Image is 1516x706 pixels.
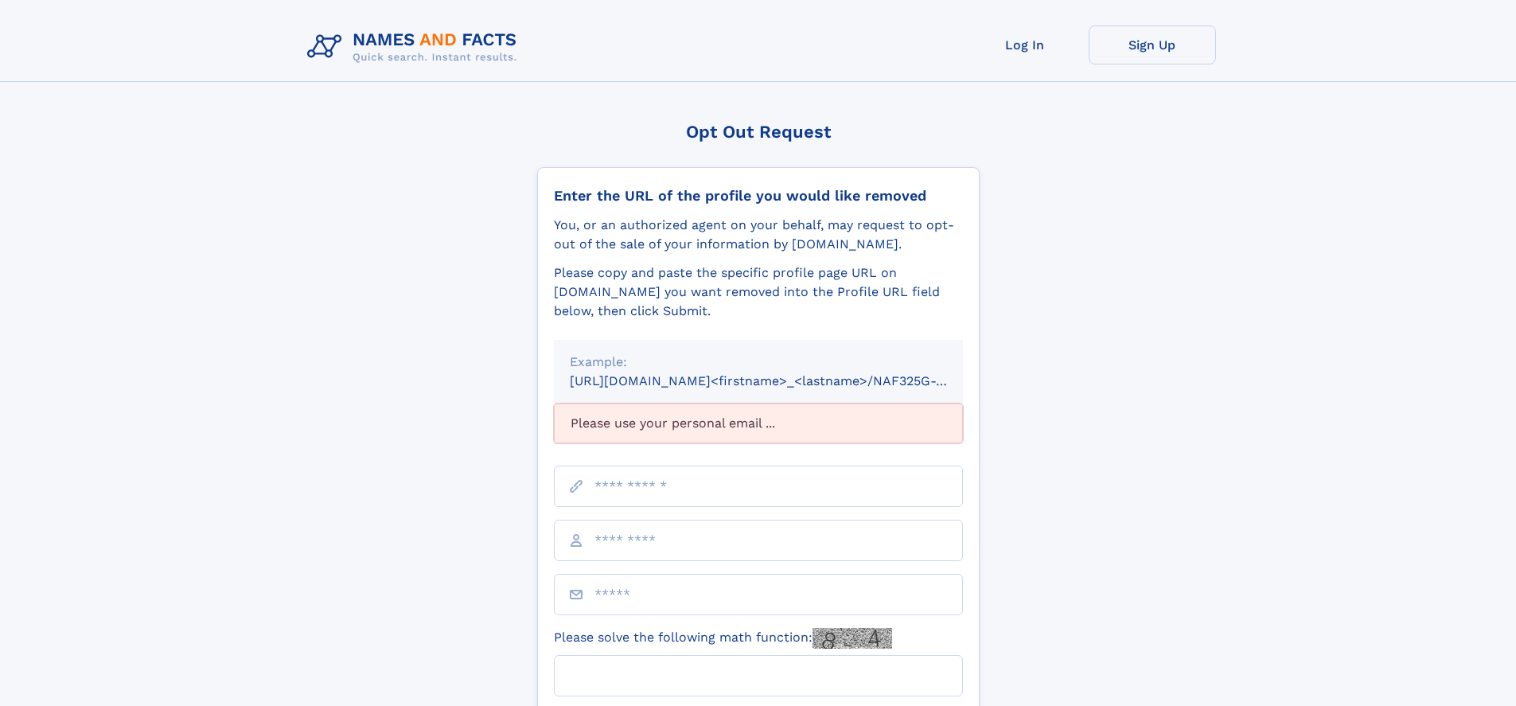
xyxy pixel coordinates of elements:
label: Please solve the following math function: [554,628,892,649]
div: Opt Out Request [537,122,980,142]
div: Please use your personal email ... [554,404,963,443]
div: Enter the URL of the profile you would like removed [554,187,963,205]
small: [URL][DOMAIN_NAME]<firstname>_<lastname>/NAF325G-xxxxxxxx [570,373,993,388]
a: Sign Up [1089,25,1216,64]
img: Logo Names and Facts [301,25,530,68]
div: You, or an authorized agent on your behalf, may request to opt-out of the sale of your informatio... [554,216,963,254]
a: Log In [961,25,1089,64]
div: Example: [570,353,947,372]
div: Please copy and paste the specific profile page URL on [DOMAIN_NAME] you want removed into the Pr... [554,263,963,321]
